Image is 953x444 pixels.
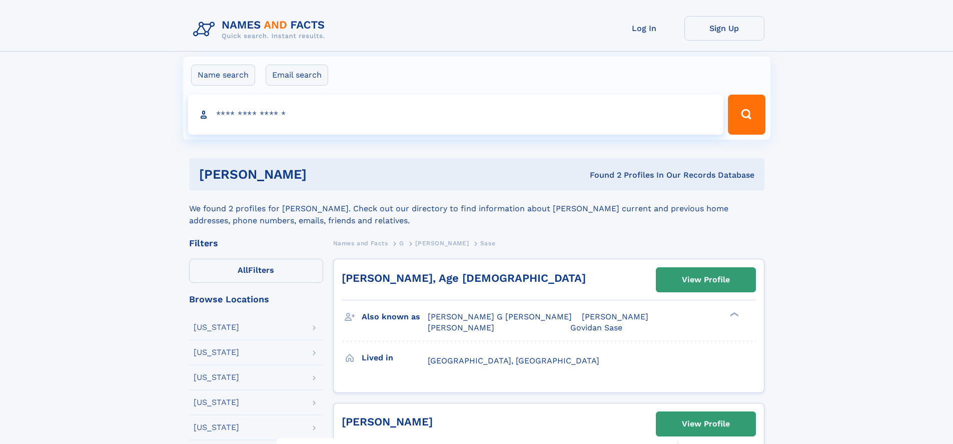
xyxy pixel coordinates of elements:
input: search input [188,95,724,135]
label: Email search [266,65,328,86]
a: Log In [604,16,684,41]
a: G [399,237,404,249]
div: [US_STATE] [194,423,239,431]
label: Name search [191,65,255,86]
span: [PERSON_NAME] G [PERSON_NAME] [428,312,572,321]
h3: Lived in [362,349,428,366]
div: Browse Locations [189,295,323,304]
div: [US_STATE] [194,373,239,381]
a: [PERSON_NAME] [342,415,433,428]
img: Logo Names and Facts [189,16,333,43]
span: [PERSON_NAME] [415,240,469,247]
div: [US_STATE] [194,348,239,356]
div: Found 2 Profiles In Our Records Database [448,170,754,181]
div: View Profile [682,412,730,435]
div: Filters [189,239,323,248]
span: All [238,265,248,275]
a: View Profile [656,412,755,436]
button: Search Button [728,95,765,135]
span: [PERSON_NAME] [582,312,648,321]
span: Govidan Sase [570,323,622,332]
h1: [PERSON_NAME] [199,168,448,181]
span: [PERSON_NAME] [428,323,494,332]
div: [US_STATE] [194,398,239,406]
div: ❯ [727,311,739,318]
span: G [399,240,404,247]
a: [PERSON_NAME], Age [DEMOGRAPHIC_DATA] [342,272,586,284]
span: [GEOGRAPHIC_DATA], [GEOGRAPHIC_DATA] [428,356,599,365]
a: Names and Facts [333,237,388,249]
label: Filters [189,259,323,283]
span: Sase [480,240,495,247]
h3: Also known as [362,308,428,325]
div: [US_STATE] [194,323,239,331]
a: Sign Up [684,16,764,41]
div: We found 2 profiles for [PERSON_NAME]. Check out our directory to find information about [PERSON_... [189,191,764,227]
a: [PERSON_NAME] [415,237,469,249]
div: View Profile [682,268,730,291]
a: View Profile [656,268,755,292]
